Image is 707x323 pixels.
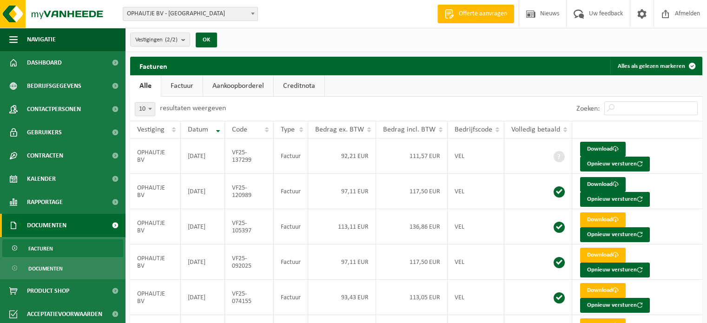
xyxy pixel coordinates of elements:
td: 97,11 EUR [308,244,376,280]
h2: Facturen [130,57,177,75]
button: Opnieuw versturen [580,157,650,171]
td: 113,11 EUR [308,209,376,244]
td: [DATE] [181,209,225,244]
span: 10 [135,102,155,116]
td: VEL [448,174,504,209]
button: Opnieuw versturen [580,227,650,242]
td: [DATE] [181,174,225,209]
button: Opnieuw versturen [580,192,650,207]
td: OPHAUTJE BV [130,280,181,315]
span: Documenten [28,260,63,277]
td: Factuur [274,209,308,244]
a: Factuur [161,75,203,97]
button: Opnieuw versturen [580,298,650,313]
span: Bedrijfsgegevens [27,74,81,98]
span: Rapportage [27,191,63,214]
a: Documenten [2,259,123,277]
label: resultaten weergeven [160,105,226,112]
span: 10 [135,103,155,116]
a: Download [580,142,626,157]
a: Download [580,283,626,298]
td: [DATE] [181,280,225,315]
td: Factuur [274,244,308,280]
span: Kalender [27,167,56,191]
span: Bedrijfscode [455,126,492,133]
button: Alles als gelezen markeren [610,57,701,75]
span: Contactpersonen [27,98,81,121]
button: Vestigingen(2/2) [130,33,190,46]
td: 92,21 EUR [308,138,376,174]
td: 113,05 EUR [376,280,448,315]
span: Bedrag incl. BTW [383,126,436,133]
td: VF25-137299 [225,138,273,174]
span: OPHAUTJE BV - KORTRIJK [123,7,258,21]
span: Type [281,126,295,133]
td: VEL [448,280,504,315]
a: Creditnota [274,75,324,97]
a: Download [580,177,626,192]
td: OPHAUTJE BV [130,138,181,174]
a: Alle [130,75,161,97]
td: 117,50 EUR [376,174,448,209]
td: Factuur [274,138,308,174]
button: Opnieuw versturen [580,263,650,277]
span: OPHAUTJE BV - KORTRIJK [123,7,258,20]
span: Volledig betaald [511,126,560,133]
td: Factuur [274,280,308,315]
label: Zoeken: [576,105,600,112]
span: Documenten [27,214,66,237]
td: 136,86 EUR [376,209,448,244]
span: Product Shop [27,279,69,303]
span: Code [232,126,247,133]
td: VF25-105397 [225,209,273,244]
a: Offerte aanvragen [437,5,514,23]
span: Gebruikers [27,121,62,144]
span: Navigatie [27,28,56,51]
span: Contracten [27,144,63,167]
td: OPHAUTJE BV [130,174,181,209]
td: VF25-120989 [225,174,273,209]
td: VF25-092025 [225,244,273,280]
td: 111,57 EUR [376,138,448,174]
td: 117,50 EUR [376,244,448,280]
td: [DATE] [181,138,225,174]
a: Download [580,248,626,263]
button: OK [196,33,217,47]
td: VEL [448,138,504,174]
count: (2/2) [165,37,178,43]
a: Facturen [2,239,123,257]
td: OPHAUTJE BV [130,209,181,244]
td: 93,43 EUR [308,280,376,315]
span: Facturen [28,240,53,257]
td: VF25-074155 [225,280,273,315]
a: Download [580,212,626,227]
td: OPHAUTJE BV [130,244,181,280]
td: [DATE] [181,244,225,280]
a: Aankoopborderel [203,75,273,97]
span: Vestigingen [135,33,178,47]
span: Vestiging [137,126,165,133]
td: VEL [448,209,504,244]
span: Offerte aanvragen [456,9,509,19]
td: VEL [448,244,504,280]
td: 97,11 EUR [308,174,376,209]
span: Bedrag ex. BTW [315,126,364,133]
td: Factuur [274,174,308,209]
span: Datum [188,126,208,133]
span: Dashboard [27,51,62,74]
